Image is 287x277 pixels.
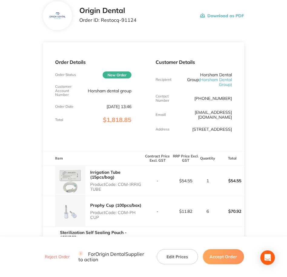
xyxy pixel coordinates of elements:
[55,196,85,226] img: ZGY3bHk3Mw
[43,151,143,165] th: Item
[60,230,127,240] a: Sterilization Self Sealing Pouch - 135*260mm
[200,209,216,214] p: 6
[88,88,131,93] p: Horsham dental group
[78,251,149,262] p: For Origin Dental Supplier to action
[194,96,232,101] p: [PHONE_NUMBER]
[55,104,74,109] p: Order Date
[199,77,232,87] span: ( Horsham Dental Group )
[90,210,143,220] p: Product Code: COM-PH CUP
[90,203,141,208] a: Prophy Cup (100pcs/box)
[172,151,200,165] th: RRP Price Excl. GST
[107,104,131,109] p: [DATE] 13:46
[172,209,200,214] p: $11.82
[156,113,166,117] p: Emaill
[144,236,171,241] p: -
[181,72,232,87] p: Horsham Dental Group
[55,166,85,196] img: cWMyb2dubQ
[260,250,275,265] div: Open Intercom Messenger
[79,6,137,15] h2: Origin Dental
[144,209,171,214] p: -
[216,231,244,246] p: $21.82
[203,249,244,264] button: Accept Order
[103,71,131,78] span: New Order
[172,178,200,183] p: $54.55
[216,151,244,165] th: Total
[200,236,216,241] p: 2
[79,17,137,23] p: Order ID: Restocq- 91124
[156,77,171,82] p: Recipient
[216,173,244,188] p: $54.55
[200,6,244,25] button: Download as PDF
[172,236,200,241] p: $10.91
[156,127,170,131] p: Address
[200,151,216,165] th: Quantity
[90,170,120,180] a: Irrigation Tube (15pcs/bag)
[192,127,232,132] p: [STREET_ADDRESS]
[55,118,63,122] p: Total
[156,59,232,65] p: Customer Details
[55,59,131,65] p: Order Details
[55,84,81,97] p: Customer Account Number
[143,151,172,165] th: Contract Price Excl. GST
[200,178,216,183] p: 1
[216,204,244,219] p: $70.92
[195,110,232,120] a: [EMAIL_ADDRESS][DOMAIN_NAME]
[43,254,71,260] button: Reject Order
[144,178,171,183] p: -
[103,116,131,124] span: $1,818.85
[156,94,181,103] p: Contact Number
[48,6,68,26] img: YzF0MTI4NA
[55,73,76,77] p: Order Status
[157,249,198,264] button: Edit Prices
[90,182,143,192] p: Product Code: COM-IRRIG TUBE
